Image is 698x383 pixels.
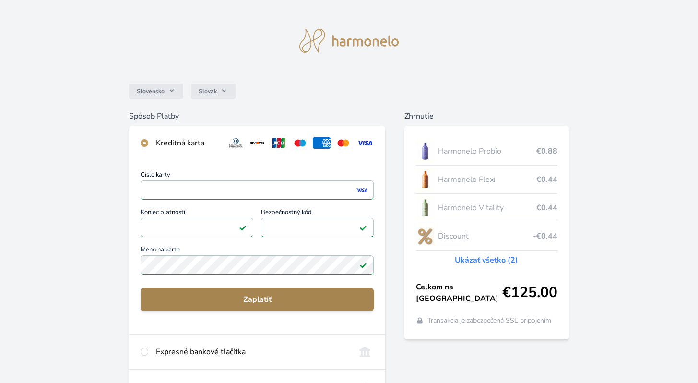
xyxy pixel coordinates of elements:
input: Meno na kartePole je platné [141,255,374,275]
span: Harmonelo Vitality [438,202,536,214]
span: €0.44 [536,202,557,214]
img: discount-lo.png [416,224,434,248]
a: Ukázať všetko (2) [455,254,518,266]
img: logo.svg [299,29,399,53]
span: Transakcia je zabezpečená SSL pripojením [427,316,551,325]
div: Kreditná karta [156,137,219,149]
iframe: Iframe pre bezpečnostný kód [265,221,369,234]
button: Zaplatiť [141,288,374,311]
div: Expresné bankové tlačítka [156,346,348,358]
img: jcb.svg [270,137,288,149]
span: Bezpečnostný kód [261,209,374,218]
img: Pole je platné [239,224,247,231]
span: €125.00 [502,284,557,301]
img: visa.svg [356,137,374,149]
h6: Zhrnutie [404,110,569,122]
span: Slovensko [137,87,165,95]
span: Harmonelo Flexi [438,174,536,185]
img: diners.svg [227,137,245,149]
img: CLEAN_FLEXI_se_stinem_x-hi_(1)-lo.jpg [416,168,434,191]
span: Koniec platnosti [141,209,253,218]
span: Discount [438,230,533,242]
span: Číslo karty [141,172,374,180]
img: Pole je platné [359,261,367,269]
img: visa [355,186,368,194]
button: Slovak [191,84,236,99]
img: maestro.svg [291,137,309,149]
span: Harmonelo Probio [438,145,536,157]
button: Slovensko [129,84,183,99]
h6: Spôsob Platby [129,110,385,122]
img: Pole je platné [359,224,367,231]
img: onlineBanking_SK.svg [356,346,374,358]
span: €0.44 [536,174,557,185]
img: mc.svg [334,137,352,149]
img: discover.svg [248,137,266,149]
span: Meno na karte [141,247,374,255]
img: amex.svg [313,137,331,149]
iframe: Iframe pre deň vypršania platnosti [145,221,249,234]
span: -€0.44 [533,230,557,242]
span: Slovak [199,87,217,95]
span: Celkom na [GEOGRAPHIC_DATA] [416,281,502,304]
iframe: Iframe pre číslo karty [145,183,369,197]
span: Zaplatiť [148,294,366,305]
img: CLEAN_VITALITY_se_stinem_x-lo.jpg [416,196,434,220]
span: €0.88 [536,145,557,157]
img: CLEAN_PROBIO_se_stinem_x-lo.jpg [416,139,434,163]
